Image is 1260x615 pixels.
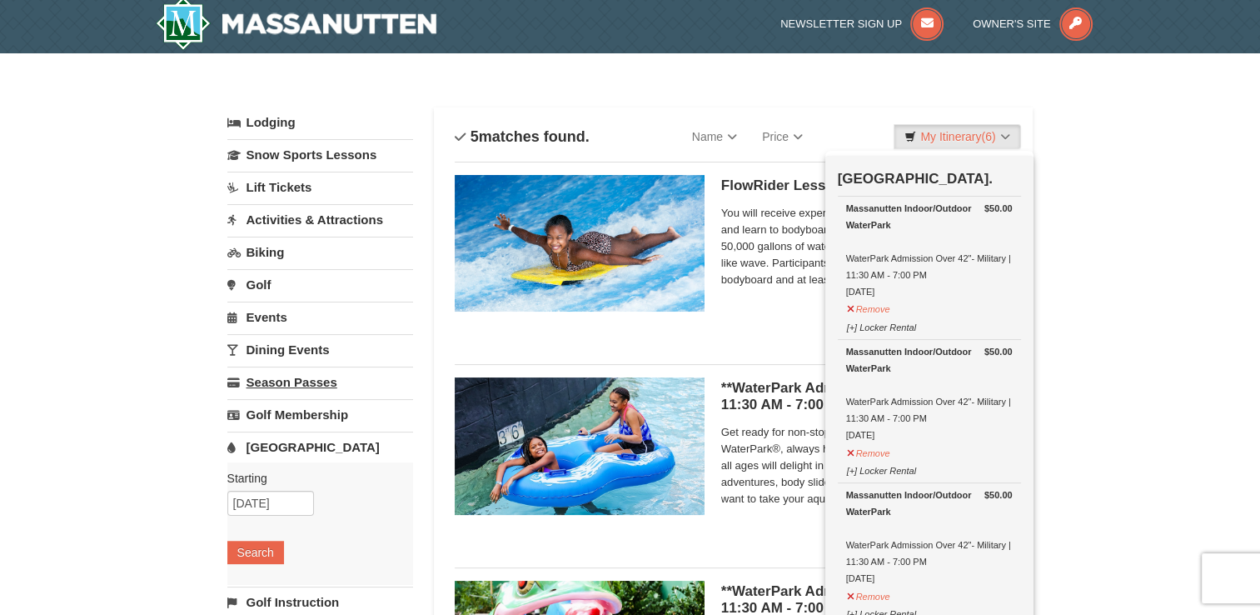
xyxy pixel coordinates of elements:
button: Search [227,541,284,564]
strong: $50.00 [984,343,1013,360]
img: 6619917-216-363963c7.jpg [455,175,705,312]
a: Lodging [227,107,413,137]
div: WaterPark Admission Over 42"- Military | 11:30 AM - 7:00 PM [DATE] [846,487,1013,587]
a: [GEOGRAPHIC_DATA] [227,432,413,462]
button: [+] Locker Rental [846,315,917,336]
a: Biking [227,237,413,267]
div: WaterPark Admission Over 42"- Military | 11:30 AM - 7:00 PM [DATE] [846,200,1013,300]
div: Massanutten Indoor/Outdoor WaterPark [846,343,1013,377]
a: Dining Events [227,334,413,365]
h5: **WaterPark Admission - Over 42” Tall | 11:30 AM - 7:00 PM [721,380,1013,413]
strong: $50.00 [984,487,1013,503]
button: Remove [846,584,891,605]
span: (6) [981,130,995,143]
button: [+] Locker Rental [846,458,917,479]
img: 6619917-720-80b70c28.jpg [455,377,705,514]
a: Golf Membership [227,399,413,430]
span: 5 [471,128,479,145]
a: My Itinerary(6) [894,124,1020,149]
span: You will receive expert training from a WaterPark Flow Pro and learn to bodyboard or surf on the ... [721,205,1013,288]
a: Lift Tickets [227,172,413,202]
a: Golf [227,269,413,300]
a: Season Passes [227,367,413,397]
button: Remove [846,297,891,317]
div: WaterPark Admission Over 42"- Military | 11:30 AM - 7:00 PM [DATE] [846,343,1013,443]
button: Remove [846,441,891,462]
span: Get ready for non-stop thrills at the Massanutten WaterPark®, always heated to 84° Fahrenheit. Ch... [721,424,1013,507]
span: Owner's Site [973,17,1051,30]
h5: FlowRider Lesson | 9:45 - 11:15 AM [721,177,1013,194]
h4: matches found. [455,128,590,145]
a: Owner's Site [973,17,1093,30]
strong: [GEOGRAPHIC_DATA]. [838,171,993,187]
div: Massanutten Indoor/Outdoor WaterPark [846,200,1013,233]
a: Newsletter Sign Up [780,17,944,30]
a: Name [680,120,750,153]
a: Snow Sports Lessons [227,139,413,170]
div: Massanutten Indoor/Outdoor WaterPark [846,487,1013,520]
a: Price [750,120,815,153]
strong: $50.00 [984,200,1013,217]
span: Newsletter Sign Up [780,17,902,30]
a: Activities & Attractions [227,204,413,235]
label: Starting [227,470,401,487]
a: Events [227,302,413,332]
